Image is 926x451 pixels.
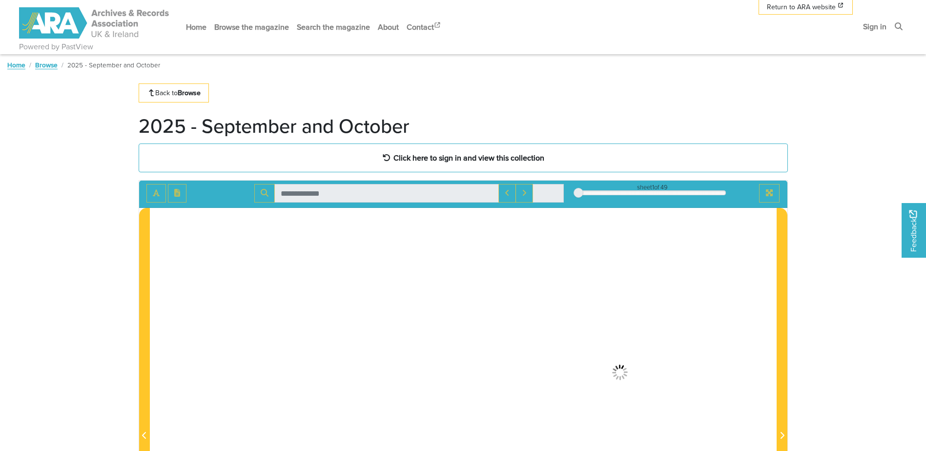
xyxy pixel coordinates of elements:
a: Browse the magazine [210,14,293,40]
a: Home [182,14,210,40]
button: Full screen mode [759,184,780,203]
a: Browse [35,60,58,70]
a: Home [7,60,25,70]
strong: Browse [178,88,201,98]
span: 1 [652,183,654,192]
button: Next Match [515,184,533,203]
button: Search [254,184,275,203]
a: About [374,14,403,40]
h1: 2025 - September and October [139,114,410,138]
a: Contact [403,14,446,40]
a: Back toBrowse [139,83,209,102]
a: Click here to sign in and view this collection [139,143,788,172]
input: Search for [274,184,499,203]
a: Sign in [859,14,890,40]
button: Previous Match [498,184,516,203]
a: Search the magazine [293,14,374,40]
a: ARA - ARC Magazine | Powered by PastView logo [19,2,170,44]
strong: Click here to sign in and view this collection [393,152,544,163]
span: Return to ARA website [767,2,836,12]
a: Powered by PastView [19,41,93,53]
div: sheet of 49 [578,183,726,192]
button: Open transcription window [168,184,186,203]
a: Would you like to provide feedback? [902,203,926,258]
span: Feedback [907,210,919,251]
span: 2025 - September and October [67,60,160,70]
img: ARA - ARC Magazine | Powered by PastView [19,7,170,39]
button: Toggle text selection (Alt+T) [146,184,166,203]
